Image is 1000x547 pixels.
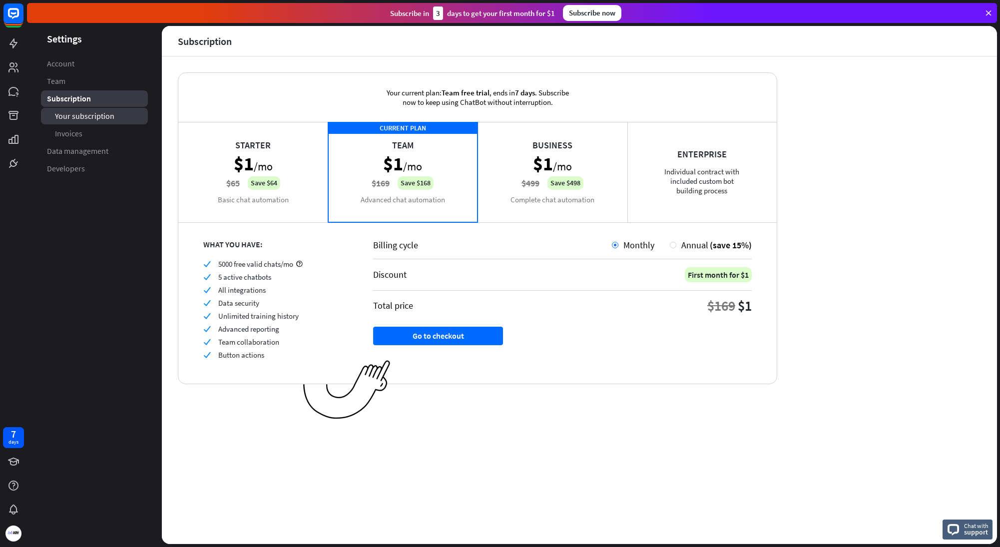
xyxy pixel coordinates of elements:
div: Total price [373,300,413,311]
div: $169 [707,297,735,315]
span: Account [47,58,74,69]
div: 7 [11,430,16,439]
header: Settings [27,32,162,45]
span: Data management [47,146,108,156]
div: First month for $1 [685,267,752,282]
div: $1 [738,297,752,315]
span: support [964,528,989,537]
button: Go to checkout [373,327,503,345]
a: Account [41,55,148,72]
span: Monthly [623,239,654,251]
a: Your subscription [41,108,148,124]
i: check [203,351,211,359]
div: Subscribe in days to get your first month for $1 [390,6,555,20]
span: Invoices [55,128,82,139]
i: check [203,338,211,346]
span: Chat with [964,521,989,531]
a: Team [41,73,148,89]
span: 5000 free valid chats/mo [218,259,293,269]
div: days [8,439,18,446]
i: check [203,299,211,307]
span: Advanced reporting [218,324,279,334]
i: check [203,312,211,320]
div: Billing cycle [373,239,612,251]
span: Team collaboration [218,337,279,347]
span: Subscription [47,93,91,104]
div: Discount [373,269,407,280]
div: Subscription [178,35,232,47]
i: check [203,273,211,281]
span: Data security [218,298,259,308]
span: Unlimited training history [218,311,299,321]
button: Open LiveChat chat widget [8,4,38,34]
img: ec979a0a656117aaf919.png [303,360,391,420]
span: Team free trial [442,88,490,97]
div: Your current plan: , ends in . Subscribe now to keep using ChatBot without interruption. [370,73,585,122]
a: Developers [41,160,148,177]
span: All integrations [218,285,266,295]
span: Your subscription [55,111,114,121]
span: Developers [47,163,85,174]
a: 7 days [3,427,24,448]
div: 3 [433,6,443,20]
i: check [203,260,211,268]
a: Invoices [41,125,148,142]
i: check [203,286,211,294]
span: (save 15%) [710,239,752,251]
span: 5 active chatbots [218,272,271,282]
span: Annual [681,239,708,251]
span: 7 days [515,88,535,97]
div: WHAT YOU HAVE: [203,239,348,249]
span: Button actions [218,350,264,360]
i: check [203,325,211,333]
span: Team [47,76,65,86]
a: Data management [41,143,148,159]
div: Subscribe now [563,5,621,21]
